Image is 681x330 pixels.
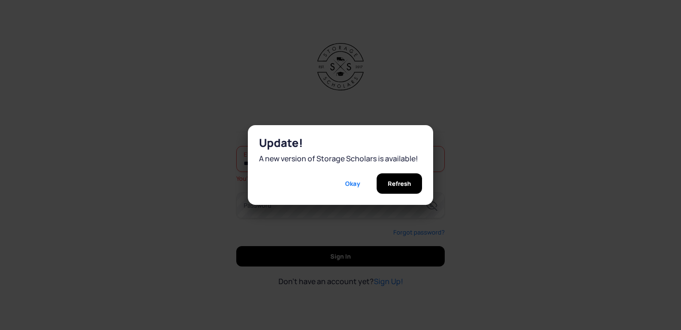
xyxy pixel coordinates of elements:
[388,173,411,194] span: Refresh
[377,173,422,194] button: Refresh
[259,136,422,149] h2: Update!
[259,153,422,164] div: A new version of Storage Scholars is available!
[334,173,371,194] button: Okay
[345,173,360,194] span: Okay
